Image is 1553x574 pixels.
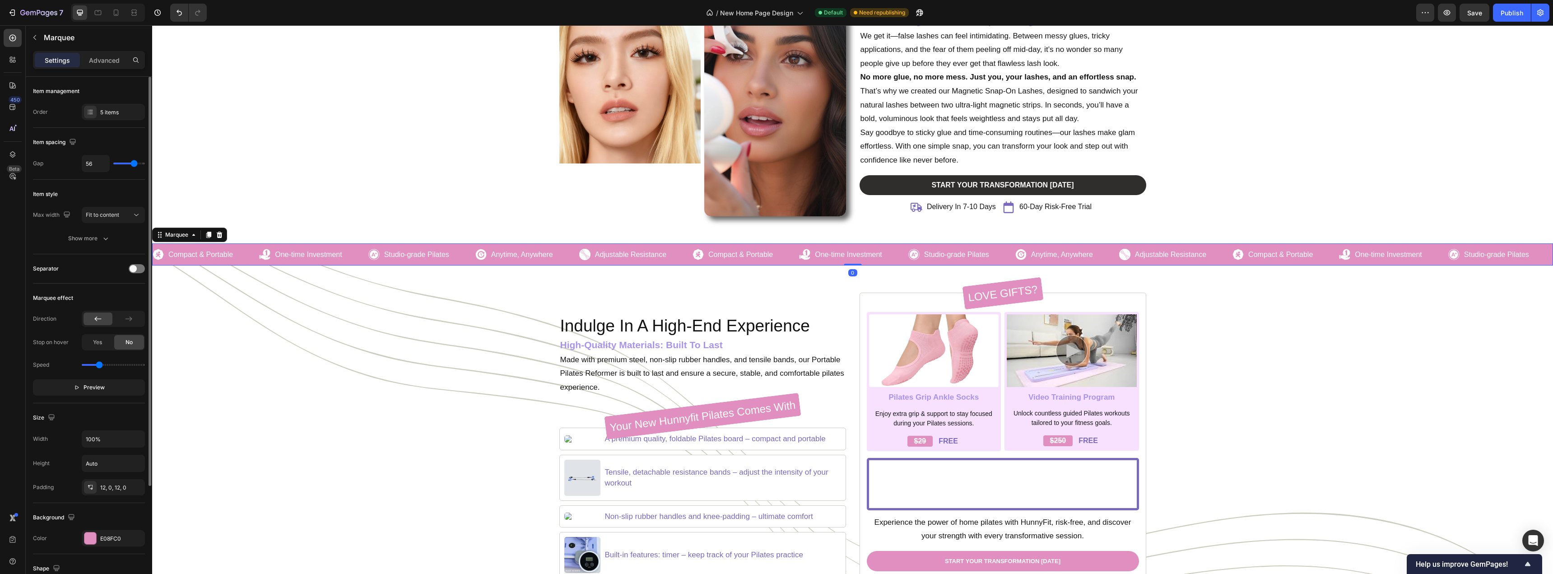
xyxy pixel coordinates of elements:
p: Delivery In 7-10 Days [775,175,846,188]
div: Direction [33,315,56,323]
img: gempages_547078199557752032-cb389ce7-f675-4456-bf30-f201450c5ea1.svg [0,224,12,235]
div: Item style [33,190,58,198]
button: Fit to content [82,207,145,223]
p: A premium quality, foldable Pilates board – compact and portable [453,408,674,419]
img: gempages_547078199557752032-cb389ce7-f675-4456-bf30-f201450c5ea1.svg [540,224,552,235]
p: No more [MEDICAL_DATA] of working out in public [759,436,956,447]
a: Start Your Transformation [DATE] [715,526,987,546]
div: Speed [33,361,49,369]
p: No more sharing sweaty germ covered Pilates equipment [759,471,956,481]
div: Marquee [11,205,38,214]
h2: Compact & Portable [555,224,622,235]
button: 7 [4,4,67,22]
span: Yes [93,338,102,346]
img: gempages_547078199557752032-8b600998-1b59-4c6a-837c-b00c83a1052f.svg [967,224,978,235]
h2: One-time Investment [122,224,191,235]
div: Stop on hover [33,338,69,346]
div: Height [33,459,50,467]
div: Color [33,534,47,542]
p: Start Your Transformation [DATE] [779,154,921,167]
img: gempages_547078199557752032-cb389ce7-f675-4456-bf30-f201450c5ea1.svg [1080,224,1092,235]
button: Preview [33,379,145,396]
div: 5 items [100,108,143,117]
div: Order [33,108,48,116]
input: Auto [82,455,144,471]
p: Marquee [44,32,141,43]
img: gempages_547078199557752032-8b600998-1b59-4c6a-837c-b00c83a1052f.svg [427,224,438,235]
div: Background [33,512,77,524]
h2: Video Training Program [855,366,985,378]
div: Max width [33,209,72,221]
div: Item management [33,87,79,95]
h2: Anytime, Anywhere [338,224,402,235]
p: Tensile, detachable resistance bands – adjust the intensity of your workout [453,442,688,463]
div: 0 [696,244,705,251]
h2: Studio-grade Pilates [1311,224,1378,235]
div: Undo/Redo [170,4,207,22]
img: gempages_547078199557752032-f67ee1b7-fc25-4a0f-b433-86925c1c7077.svg [323,224,335,235]
div: Width [33,435,48,443]
span: Help us improve GemPages! [1416,560,1522,569]
div: Padding [33,483,54,491]
img: gempages_547078199557752032-d536b23f-8d18-4157-be75-f29edd993d05.svg [647,224,658,235]
button: Publish [1493,4,1531,22]
h2: your new hunnyfit pilates comes with [452,367,649,414]
p: Built-in features: timer – keep track of your Pilates practice [453,524,651,535]
img: gempages_547078199557752032-1379cca9-db7c-48d2-bc86-95b49c26ab87.jpg [855,289,985,362]
p: No more waiting for pilates classes appointments [759,453,956,464]
h2: One-time Investment [1202,224,1271,235]
img: gempages_547078199557752032-97e158e4-5a8c-4225-9878-1c6bbdd50e29.webp [412,512,448,548]
h2: Adjustable Resistance [442,224,515,235]
strong: No more glue, no more mess. Just you, your lashes, and an effortless snap. [708,47,984,56]
img: gempages_547078199557752032-d536b23f-8d18-4157-be75-f29edd993d05.svg [107,224,118,235]
h2: Studio-grade Pilates [771,224,838,235]
span: Save [1467,9,1482,17]
h2: Indulge In A High-End Experience [407,289,694,313]
button: Show survey - Help us improve GemPages! [1416,559,1533,569]
h2: High-Quality Materials: Built To Last [407,313,694,327]
s: $29 [762,412,774,420]
p: Non-slip rubber handles and knee-padding – ultimate comfort [453,486,661,497]
s: $250 [898,411,914,419]
span: Start Your Transformation [DATE] [793,532,908,539]
div: Size [33,412,57,424]
span: No [126,338,133,346]
span: Fit to content [86,211,119,218]
button: Save [1460,4,1489,22]
h2: Adjustable Resistance [982,224,1055,235]
img: gempages_547078199557752032-f67ee1b7-fc25-4a0f-b433-86925c1c7077.svg [863,224,874,235]
img: gempages_547078199557752032-552cd459-411f-49c0-8eb4-9986190e6b12.webp [412,487,448,495]
h2: Studio-grade Pilates [231,224,298,235]
div: Show more [68,234,110,243]
h2: One-time Investment [662,224,731,235]
p: Unlock countless guided Pilates workouts tailored to your fitness goals. [856,383,984,402]
div: Publish [1501,8,1523,18]
div: Beta [7,165,22,173]
img: gempages_547078199557752032-e4479f9f-6b80-4814-bd1a-130687976d8d.svg [216,224,228,235]
h2: Pilates Grip Ankle Socks [717,366,847,378]
h2: Compact & Portable [15,224,82,235]
iframe: Design area [152,25,1553,574]
div: 450 [9,96,22,103]
img: gempages_547078199557752032-e4479f9f-6b80-4814-bd1a-130687976d8d.svg [756,224,767,235]
p: That’s why we created our Magnetic Snap-On Lashes, designed to sandwich your natural lashes betwe... [708,59,993,101]
img: gempages_547078199557752032-e698ea62-82f2-4a4c-9913-1702ea7918c1.svg [758,176,770,188]
p: Enjoy extra grip & support to stay focused during your Pilates sessions. [718,384,846,403]
h2: LOVE GIFTS? [810,252,891,285]
h2: Anytime, Anywhere [878,224,942,235]
h2: Compact & Portable [1095,224,1162,235]
button: Show more [33,230,145,247]
div: Marquee effect [33,294,73,302]
p: 60-Day Risk-Free Trial [867,175,942,188]
a: Start Your Transformation [DATE] [707,150,994,170]
img: gempages_547078199557752032-b597ca59-dd2e-4d88-a5ff-951c41d853c3.svg [851,176,863,188]
span: Preview [84,383,105,392]
span: Need republishing [859,9,905,17]
div: Item spacing [33,136,78,149]
div: Open Intercom Messenger [1522,530,1544,551]
p: Experience the power of home pilates with HunnyFit, risk-free, and discover your strength with ev... [716,490,986,518]
img: gempages_547078199557752032-e4479f9f-6b80-4814-bd1a-130687976d8d.svg [1296,224,1307,235]
p: free [786,411,806,421]
input: Auto [82,155,109,172]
